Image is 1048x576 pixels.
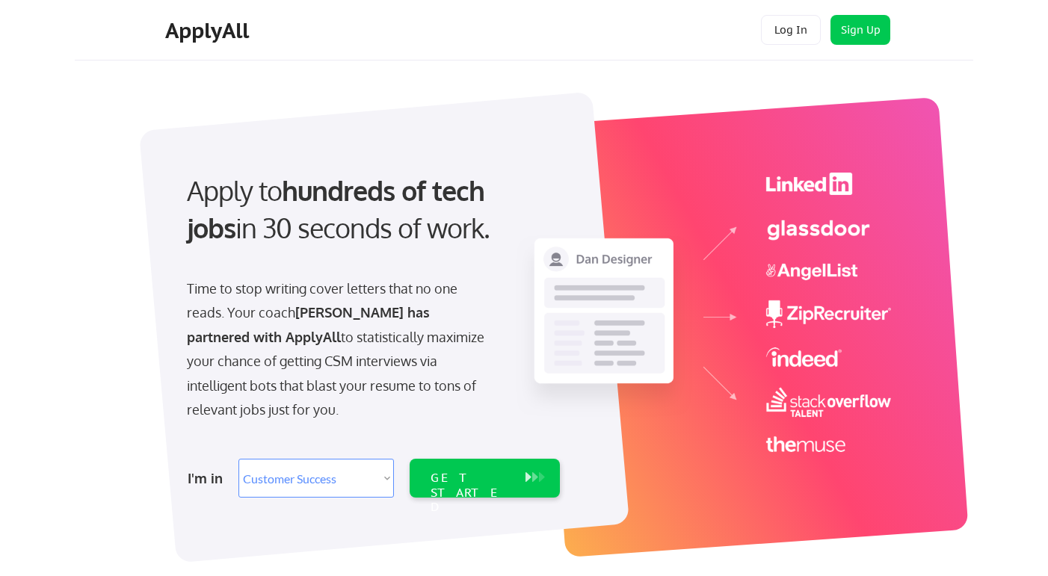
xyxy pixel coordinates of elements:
div: GET STARTED [431,471,511,514]
div: I'm in [188,466,229,490]
div: Time to stop writing cover letters that no one reads. Your coach to statistically maximize your c... [187,276,494,421]
div: ApplyAll [165,18,253,43]
div: Apply to in 30 seconds of work. [187,172,554,247]
button: Log In [761,15,821,45]
button: Sign Up [830,15,890,45]
strong: hundreds of tech jobs [187,173,491,244]
strong: [PERSON_NAME] has partnered with ApplyAll [187,304,434,344]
